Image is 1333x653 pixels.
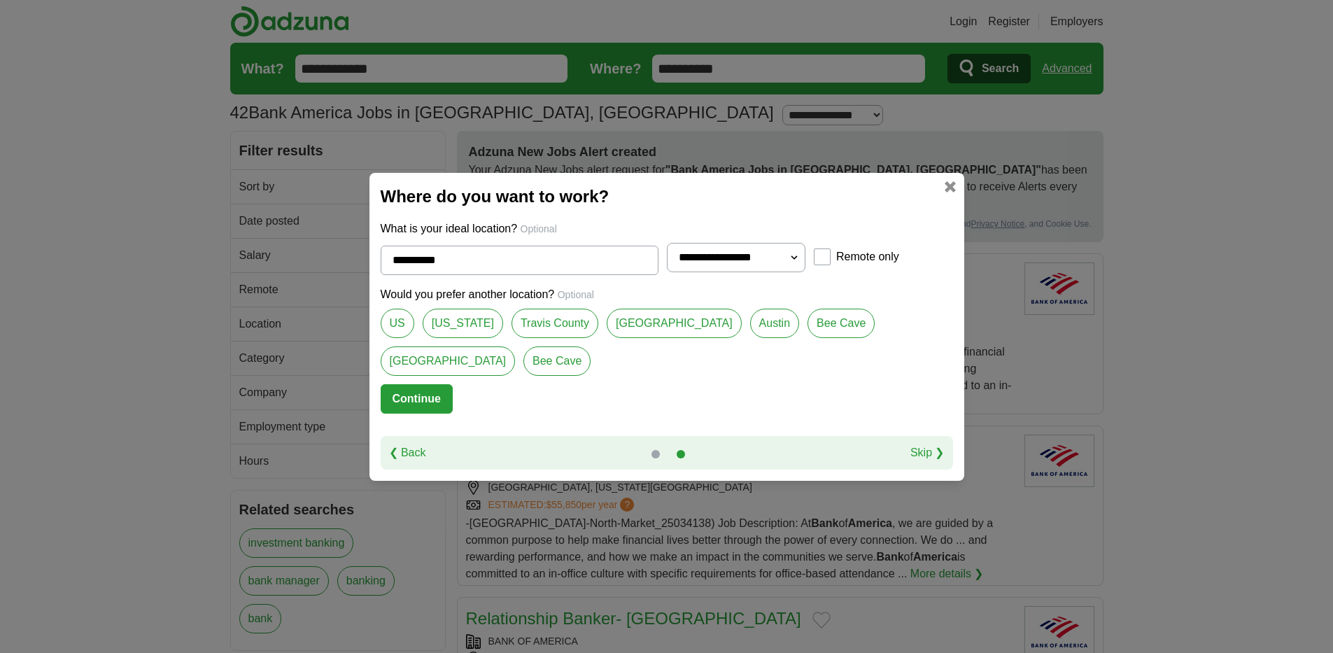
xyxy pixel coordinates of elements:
[558,289,594,300] span: Optional
[423,309,503,338] a: [US_STATE]
[512,309,598,338] a: Travis County
[910,444,945,461] a: Skip ❯
[381,286,953,303] p: Would you prefer another location?
[607,309,742,338] a: [GEOGRAPHIC_DATA]
[381,184,953,209] h2: Where do you want to work?
[381,220,953,237] p: What is your ideal location?
[836,248,899,265] label: Remote only
[521,223,557,234] span: Optional
[750,309,799,338] a: Austin
[381,346,516,376] a: [GEOGRAPHIC_DATA]
[381,384,453,414] button: Continue
[807,309,875,338] a: Bee Cave
[381,309,414,338] a: US
[389,444,426,461] a: ❮ Back
[523,346,591,376] a: Bee Cave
